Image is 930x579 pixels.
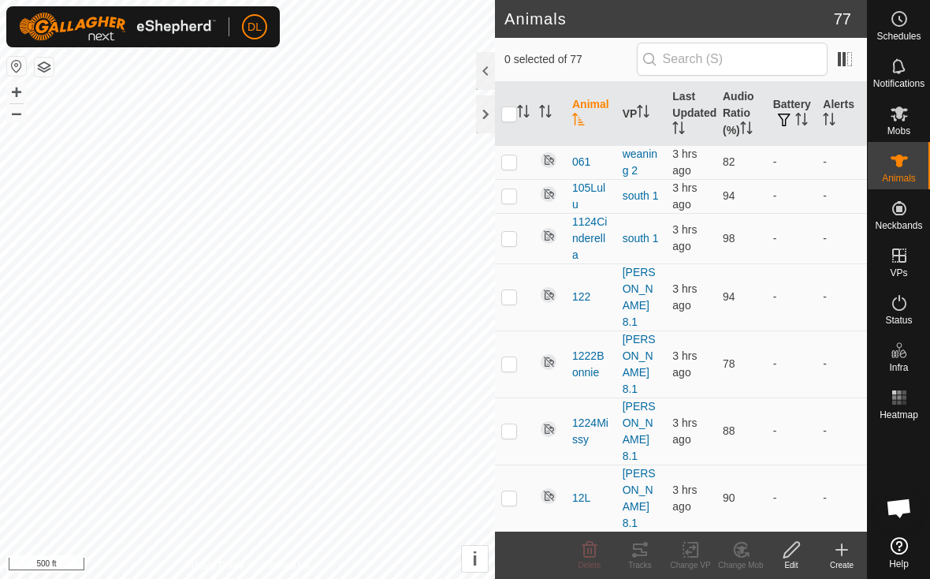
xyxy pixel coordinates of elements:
[666,82,716,146] th: Last Updated
[35,58,54,77] button: Map Layers
[868,531,930,575] a: Help
[875,221,922,230] span: Neckbands
[672,181,697,211] span: 15 Oct 2025 at 8:05 am
[672,349,697,379] span: 15 Oct 2025 at 8:06 am
[723,491,735,504] span: 90
[616,82,667,146] th: VP
[615,559,665,571] div: Tracks
[672,484,697,513] span: 15 Oct 2025 at 8:08 am
[578,561,601,570] span: Delete
[539,185,558,204] img: returning off
[767,398,817,465] td: -
[767,263,817,331] td: -
[716,559,766,571] div: Change Mob
[889,559,909,569] span: Help
[504,9,834,28] h2: Animals
[817,82,867,146] th: Alerts
[723,424,735,437] span: 88
[889,363,908,372] span: Infra
[817,465,867,532] td: -
[723,189,735,202] span: 94
[672,124,685,136] p-sorticon: Activate to sort
[672,223,697,252] span: 15 Oct 2025 at 8:05 am
[880,410,918,420] span: Heatmap
[462,546,488,572] button: i
[7,57,26,76] button: Reset Map
[817,145,867,179] td: -
[817,559,867,571] div: Create
[539,226,558,245] img: returning off
[263,558,310,573] a: Contact Us
[637,107,649,120] p-sorticon: Activate to sort
[19,13,216,41] img: Gallagher Logo
[795,115,808,128] p-sorticon: Activate to sort
[873,79,924,88] span: Notifications
[767,82,817,146] th: Battery
[637,43,828,76] input: Search (S)
[767,179,817,213] td: -
[723,290,735,303] span: 94
[716,82,767,146] th: Audio Ratio (%)
[876,484,923,532] div: Open chat
[672,417,697,446] span: 15 Oct 2025 at 8:09 am
[623,232,659,245] a: south 1
[623,189,659,202] a: south 1
[623,467,656,529] a: [PERSON_NAME] 8.1
[672,148,697,177] span: 15 Oct 2025 at 8:10 am
[566,82,616,146] th: Animal
[572,490,590,506] span: 12L
[572,115,585,128] p-sorticon: Activate to sort
[623,148,657,177] a: weaning 2
[539,420,558,439] img: returning off
[572,214,610,263] span: 1124Cinderella
[882,174,916,183] span: Animals
[766,559,817,571] div: Edit
[572,289,590,305] span: 122
[623,400,656,462] a: [PERSON_NAME] 8.1
[539,353,558,372] img: returning off
[623,266,656,328] a: [PERSON_NAME] 8.1
[517,107,530,120] p-sorticon: Activate to sort
[572,180,610,213] span: 105Lulu
[885,316,912,325] span: Status
[539,487,558,506] img: returning off
[876,32,921,41] span: Schedules
[7,83,26,102] button: +
[817,213,867,263] td: -
[672,282,697,312] span: 15 Oct 2025 at 8:08 am
[723,232,735,245] span: 98
[740,124,753,136] p-sorticon: Activate to sort
[504,51,637,68] span: 0 selected of 77
[723,357,735,370] span: 78
[890,268,907,278] span: VPs
[572,415,610,448] span: 1224Missy
[834,7,851,31] span: 77
[817,398,867,465] td: -
[539,286,558,304] img: returning off
[665,559,716,571] div: Change VP
[572,348,610,381] span: 1222Bonnie
[539,151,558,170] img: returning off
[7,103,26,122] button: –
[623,333,656,395] a: [PERSON_NAME] 8.1
[887,126,910,136] span: Mobs
[823,115,835,128] p-sorticon: Activate to sort
[572,154,590,170] span: 061
[185,558,244,573] a: Privacy Policy
[247,19,262,35] span: DL
[817,331,867,398] td: -
[767,213,817,263] td: -
[817,179,867,213] td: -
[817,263,867,331] td: -
[472,548,478,570] span: i
[539,107,552,120] p-sorticon: Activate to sort
[767,331,817,398] td: -
[723,155,735,168] span: 82
[767,465,817,532] td: -
[767,145,817,179] td: -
